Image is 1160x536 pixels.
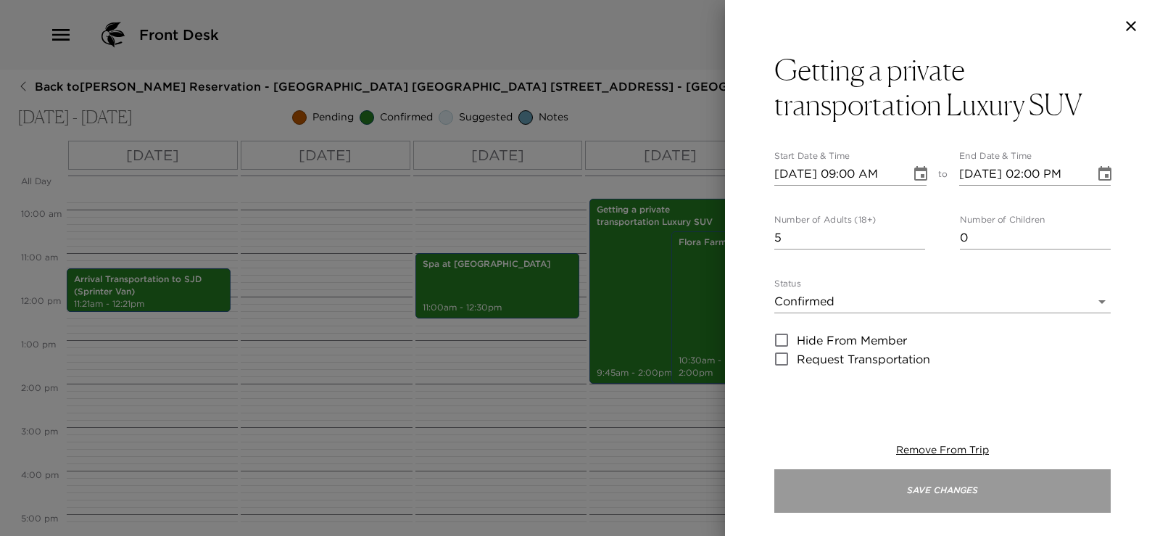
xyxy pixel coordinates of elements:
label: Status [774,278,801,290]
label: Number of Adults (18+) [774,214,876,226]
span: Hide From Member [797,331,907,349]
button: Getting a private transportation Luxury SUV [774,52,1111,122]
input: MM/DD/YYYY hh:mm aa [774,162,900,186]
span: to [938,168,948,186]
span: Remove From Trip [896,443,989,456]
span: Request Transportation [797,350,930,368]
label: End Date & Time [959,150,1032,162]
label: Number of Children [960,214,1045,226]
button: Choose date, selected date is Oct 8, 2025 [906,160,935,189]
label: Concierge Notes [774,397,845,409]
input: MM/DD/YYYY hh:mm aa [959,162,1085,186]
button: Remove From Trip [896,443,989,458]
button: Choose date, selected date is Oct 8, 2025 [1090,160,1119,189]
button: Save Changes [774,469,1111,513]
div: Confirmed [774,290,1111,313]
label: Start Date & Time [774,150,850,162]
